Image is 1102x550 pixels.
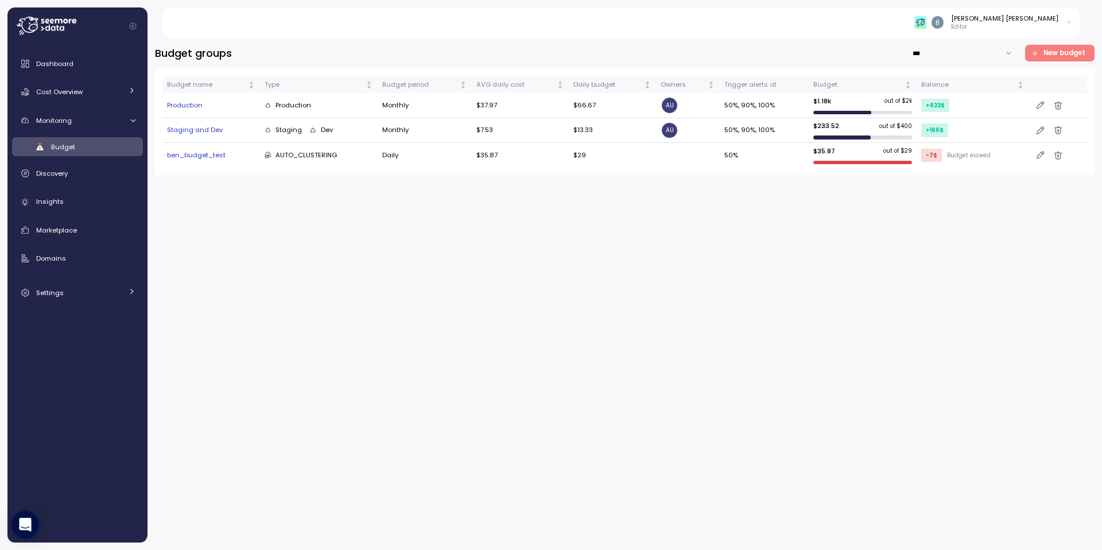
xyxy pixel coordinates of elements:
td: $66.67 [569,93,657,118]
td: 50% [720,143,808,167]
td: $29 [569,143,657,167]
div: -7 $ [921,149,942,162]
span: Budget [51,142,75,152]
a: Insights [12,190,143,213]
button: Collapse navigation [126,22,140,30]
div: Trigger alerts at [724,80,804,90]
div: Not sorted [1016,81,1025,89]
div: Not sorted [643,81,651,89]
div: Type [265,80,363,90]
p: Budget exceed [947,152,991,160]
span: Domains [36,254,66,263]
img: 65f98ecb31a39d60f1f315eb.PNG [914,16,926,28]
div: AUTO_CLUSTERING [265,150,337,161]
a: Budget [12,137,143,156]
span: Marketplace [36,226,77,235]
a: Settings [12,281,143,304]
button: New budget [1025,45,1095,61]
div: Not sorted [556,81,564,89]
th: BalanceNot sorted [917,76,1029,93]
th: TypeNot sorted [260,76,378,93]
div: Not sorted [904,81,912,89]
span: New budget [1043,45,1085,61]
div: Not sorted [707,81,715,89]
p: out of $ 400 [879,122,912,130]
div: AVG daily cost [476,80,554,90]
span: Dashboard [36,59,73,68]
span: Cost Overview [36,87,83,96]
p: $ 1.18k [813,96,831,106]
th: BudgetNot sorted [808,76,917,93]
a: Monitoring [12,109,143,132]
div: Not sorted [247,81,255,89]
div: Dev [309,125,333,135]
div: Not sorted [459,81,467,89]
th: OwnersNot sorted [656,76,720,93]
span: Monitoring [36,116,72,125]
td: 50%, 90%, 100% [720,118,808,143]
div: Balance [921,80,1015,90]
div: +166 $ [921,123,948,137]
td: $37.97 [472,93,568,118]
td: Monthly [378,118,472,143]
a: Domains [12,247,143,270]
td: $35.87 [472,143,568,167]
span: Discovery [36,169,68,178]
p: $ 233.52 [813,121,839,130]
p: out of $ 29 [883,147,912,155]
p: out of $ 2k [884,97,912,105]
div: Production [167,100,255,111]
th: Budget periodNot sorted [378,76,472,93]
td: 50%, 90%, 100% [720,93,808,118]
th: Daily budgetNot sorted [569,76,657,93]
th: Budget nameNot sorted [162,76,260,93]
span: AU [662,98,677,113]
img: ACg8ocJyWE6xOp1B6yfOOo1RrzZBXz9fCX43NtCsscuvf8X-nP99eg=s96-c [932,16,944,28]
td: Daily [378,143,472,167]
div: Daily budget [573,80,642,90]
div: Budget [813,80,903,90]
div: Budget period [382,80,457,90]
h3: Budget groups [155,46,232,60]
td: $13.33 [569,118,657,143]
div: Staging and Dev [167,125,255,135]
td: Monthly [378,93,472,118]
a: Dashboard [12,52,143,75]
div: Not sorted [365,81,373,89]
span: AU [662,123,677,138]
td: $7.53 [472,118,568,143]
th: AVG daily costNot sorted [472,76,568,93]
span: Insights [36,197,64,206]
a: Marketplace [12,219,143,242]
a: Cost Overview [12,80,143,103]
a: Discovery [12,162,143,185]
div: Budget name [167,80,246,90]
div: [PERSON_NAME] [PERSON_NAME] [951,14,1058,23]
span: Settings [36,288,64,297]
div: Open Intercom Messenger [11,511,39,539]
p: Editor [951,23,1058,31]
div: Production [265,100,312,111]
div: Owners [661,80,705,90]
div: +823 $ [921,99,949,112]
p: $ 35.87 [813,146,835,156]
div: Staging [265,125,302,135]
div: ben_budget_test [167,150,255,161]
